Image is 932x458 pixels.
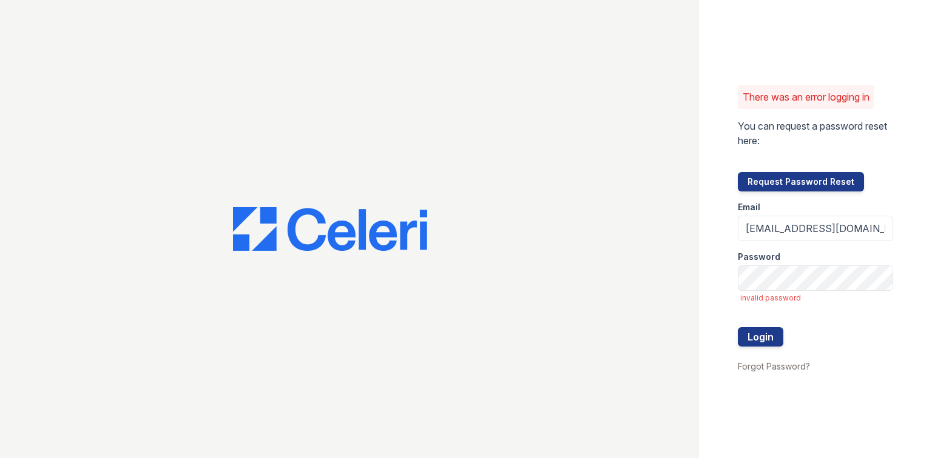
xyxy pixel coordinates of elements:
label: Email [738,201,760,213]
a: Forgot Password? [738,361,810,371]
p: You can request a password reset here: [738,119,893,148]
button: Request Password Reset [738,172,864,191]
label: Password [738,251,780,263]
p: There was an error logging in [743,90,870,104]
img: CE_Logo_Blue-a8612792a0a2168367f1c8372b55b34899dd931a85d93a1a3d3e32e68fde9ad4.png [233,207,427,251]
button: Login [738,327,783,347]
span: invalid password [740,293,893,303]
